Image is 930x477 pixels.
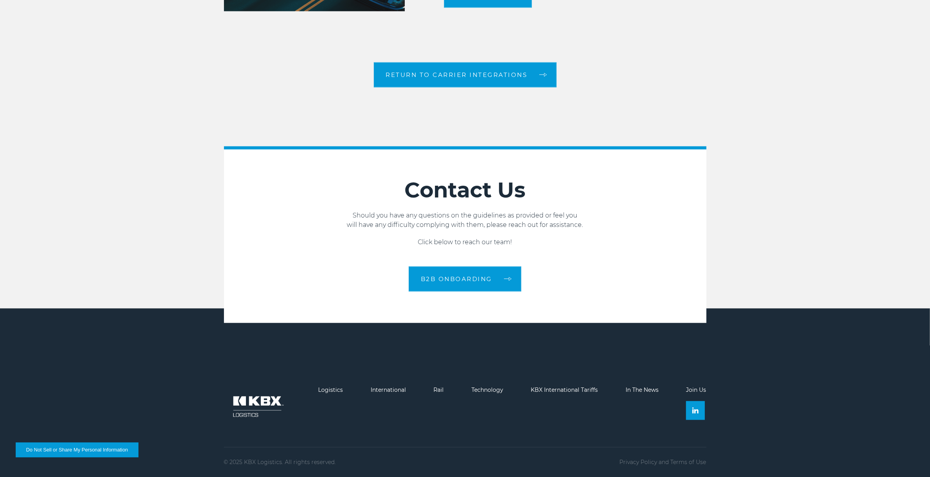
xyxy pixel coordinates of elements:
a: B2B Onboarding arrow arrow [409,267,521,292]
a: KBX International Tariffs [531,387,598,394]
a: Technology [471,387,503,394]
a: Return to Carrier Integrations arrow arrow [374,62,557,88]
a: Privacy Policy [620,459,657,466]
img: kbx logo [224,387,291,426]
button: Do Not Sell or Share My Personal Information [16,442,138,457]
p: Click below to reach our team! [224,238,706,247]
h2: Contact Us [224,177,706,203]
span: Return to Carrier Integrations [386,72,528,78]
span: and [659,459,669,466]
p: © 2025 KBX Logistics. All rights reserved. [224,459,336,466]
span: B2B Onboarding [421,276,492,282]
img: Linkedin [692,408,699,414]
a: In The News [626,387,659,394]
a: Logistics [318,387,343,394]
p: Should you have any questions on the guidelines as provided or feel you will have any difficulty ... [224,211,706,230]
a: Terms of Use [671,459,706,466]
a: International [371,387,406,394]
a: Join Us [686,387,706,394]
a: Rail [433,387,444,394]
